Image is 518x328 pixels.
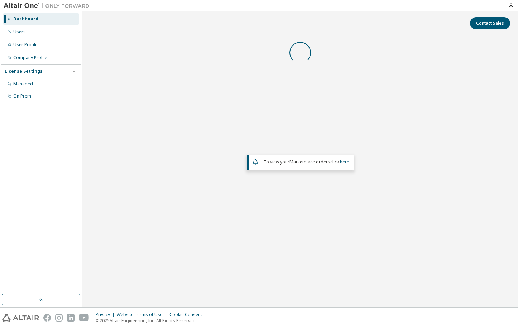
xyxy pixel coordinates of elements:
[67,314,75,322] img: linkedin.svg
[470,17,510,29] button: Contact Sales
[169,312,206,318] div: Cookie Consent
[13,93,31,99] div: On Prem
[117,312,169,318] div: Website Terms of Use
[96,318,206,324] p: © 2025 Altair Engineering, Inc. All Rights Reserved.
[55,314,63,322] img: instagram.svg
[5,68,43,74] div: License Settings
[264,159,349,165] span: To view your click
[4,2,93,9] img: Altair One
[340,159,349,165] a: here
[13,55,47,61] div: Company Profile
[13,81,33,87] div: Managed
[43,314,51,322] img: facebook.svg
[13,42,38,48] div: User Profile
[79,314,89,322] img: youtube.svg
[289,159,330,165] em: Marketplace orders
[13,29,26,35] div: Users
[13,16,38,22] div: Dashboard
[2,314,39,322] img: altair_logo.svg
[96,312,117,318] div: Privacy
